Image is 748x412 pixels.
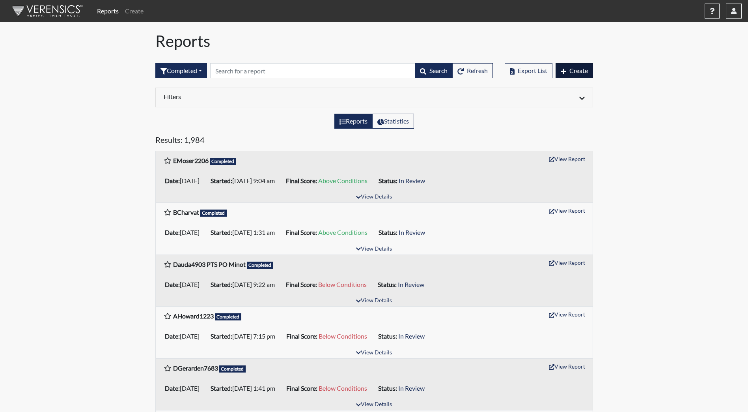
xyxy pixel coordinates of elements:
span: Refresh [467,67,488,74]
span: Above Conditions [318,177,367,184]
b: Date: [165,177,180,184]
span: Below Conditions [319,332,367,340]
b: Date: [165,332,180,340]
b: Date: [165,228,180,236]
span: Create [569,67,588,74]
button: View Details [353,399,395,410]
span: Completed [215,313,242,320]
li: [DATE] 7:15 pm [207,330,283,343]
b: Status: [378,332,397,340]
li: [DATE] [162,330,207,343]
b: Status: [379,177,397,184]
div: Filter by interview status [155,63,207,78]
b: Status: [379,228,397,236]
span: In Review [398,332,425,340]
b: Final Score: [286,228,317,236]
b: Started: [211,384,232,392]
li: [DATE] 1:41 pm [207,382,283,395]
span: Completed [219,365,246,373]
li: [DATE] 1:31 am [207,226,283,239]
span: In Review [399,228,425,236]
button: View Details [353,192,395,202]
b: Final Score: [286,177,317,184]
b: Status: [378,384,397,392]
span: Completed [247,262,274,269]
b: Dauda4903 PTS PO Minot [173,260,246,268]
b: Date: [165,384,180,392]
span: Above Conditions [318,228,367,236]
span: Below Conditions [318,281,367,288]
b: Started: [211,228,232,236]
span: In Review [399,177,425,184]
span: Below Conditions [319,384,367,392]
li: [DATE] 9:04 am [207,174,283,187]
span: In Review [398,384,425,392]
b: Final Score: [286,384,317,392]
b: EMoser2206 [173,157,209,164]
li: [DATE] [162,226,207,239]
div: Click to expand/collapse filters [158,93,591,102]
input: Search by Registration ID, Interview Number, or Investigation Name. [210,63,415,78]
li: [DATE] [162,278,207,291]
li: [DATE] 9:22 am [207,278,283,291]
b: Final Score: [286,281,317,288]
b: AHoward1223 [173,312,214,320]
b: Started: [211,177,232,184]
button: Completed [155,63,207,78]
button: Refresh [452,63,493,78]
button: Search [415,63,453,78]
b: DGerarden7683 [173,364,218,372]
span: Search [429,67,448,74]
b: Started: [211,332,232,340]
button: Export List [505,63,552,78]
button: View Report [545,204,589,217]
span: In Review [398,281,424,288]
span: Completed [200,210,227,217]
button: View Details [353,296,395,306]
span: Export List [518,67,547,74]
h6: Filters [164,93,368,100]
button: View Report [545,360,589,373]
span: Completed [210,158,237,165]
button: View Details [353,244,395,255]
b: BCharvat [173,208,199,216]
button: View Report [545,257,589,269]
b: Final Score: [286,332,317,340]
button: Create [556,63,593,78]
b: Status: [378,281,397,288]
b: Date: [165,281,180,288]
b: Started: [211,281,232,288]
label: View the list of reports [334,114,373,129]
a: Reports [94,3,122,19]
button: View Report [545,153,589,165]
h1: Reports [155,32,593,51]
li: [DATE] [162,382,207,395]
a: Create [122,3,147,19]
h5: Results: 1,984 [155,135,593,148]
button: View Report [545,308,589,320]
button: View Details [353,348,395,358]
label: View statistics about completed interviews [372,114,414,129]
li: [DATE] [162,174,207,187]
